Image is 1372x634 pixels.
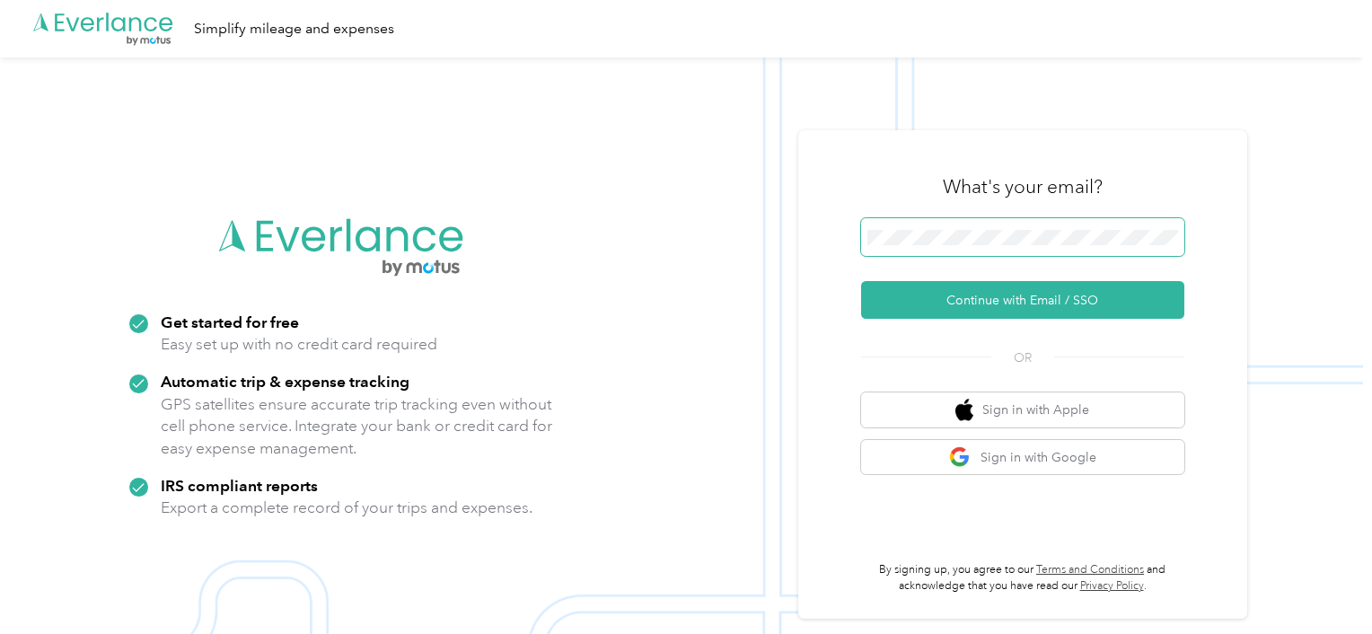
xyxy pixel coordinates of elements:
[1036,563,1144,577] a: Terms and Conditions
[194,18,394,40] div: Simplify mileage and expenses
[949,446,972,469] img: google logo
[955,399,973,421] img: apple logo
[161,497,532,519] p: Export a complete record of your trips and expenses.
[861,392,1184,427] button: apple logoSign in with Apple
[861,562,1184,594] p: By signing up, you agree to our and acknowledge that you have read our .
[161,333,437,356] p: Easy set up with no credit card required
[1080,579,1144,593] a: Privacy Policy
[861,281,1184,319] button: Continue with Email / SSO
[161,393,553,460] p: GPS satellites ensure accurate trip tracking even without cell phone service. Integrate your bank...
[161,476,318,495] strong: IRS compliant reports
[943,174,1103,199] h3: What's your email?
[991,348,1054,367] span: OR
[161,313,299,331] strong: Get started for free
[861,440,1184,475] button: google logoSign in with Google
[161,372,409,391] strong: Automatic trip & expense tracking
